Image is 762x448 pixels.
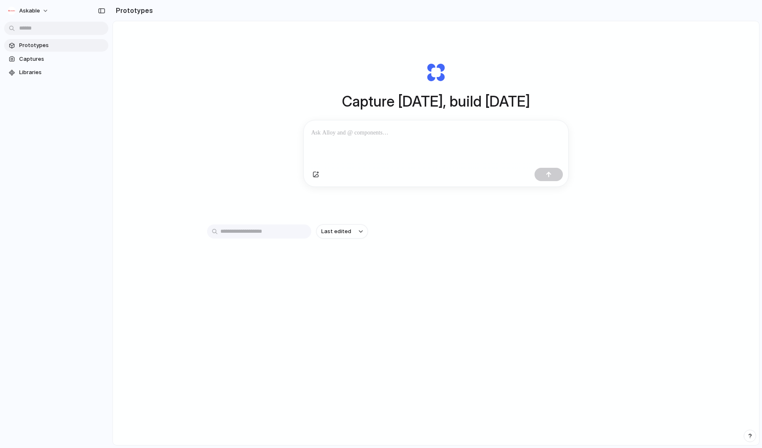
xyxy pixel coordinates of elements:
[19,55,105,63] span: Captures
[4,66,108,79] a: Libraries
[4,53,108,65] a: Captures
[342,90,530,112] h1: Capture [DATE], build [DATE]
[19,7,40,15] span: askable
[4,4,53,17] button: askable
[321,227,351,236] span: Last edited
[4,39,108,52] a: Prototypes
[316,224,368,239] button: Last edited
[112,5,153,15] h2: Prototypes
[19,41,105,50] span: Prototypes
[19,68,105,77] span: Libraries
